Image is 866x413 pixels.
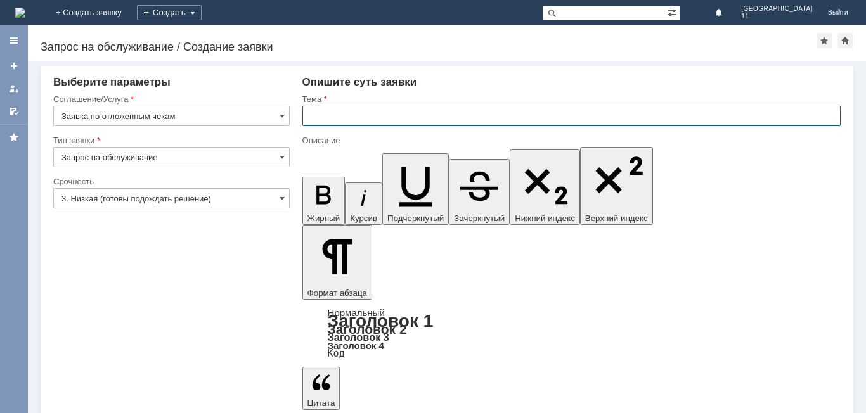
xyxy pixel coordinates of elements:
span: Курсив [350,213,377,223]
span: Подчеркнутый [387,213,444,223]
button: Зачеркнутый [449,159,510,225]
span: 11 [741,13,813,20]
span: Выберите параметры [53,76,171,88]
a: Заголовок 2 [328,322,407,336]
span: Нижний индекс [515,213,575,223]
button: Формат абзаца [302,225,372,300]
a: Заголовок 3 [328,331,389,343]
a: Создать заявку [4,56,24,76]
div: Срочность [53,177,287,186]
div: Добавить в избранное [817,33,832,48]
span: Формат абзаца [307,288,367,298]
span: Цитата [307,398,335,408]
a: Перейти на домашнюю страницу [15,8,25,18]
div: Описание [302,136,838,144]
button: Подчеркнутый [382,153,449,225]
div: Создать [137,5,202,20]
div: Формат абзаца [302,308,841,358]
button: Жирный [302,177,346,225]
span: Верхний индекс [585,213,648,223]
button: Курсив [345,182,382,225]
span: Зачеркнутый [454,213,505,223]
div: Запрос на обслуживание / Создание заявки [41,41,817,53]
a: Мои заявки [4,79,24,99]
button: Нижний индекс [510,149,580,225]
div: Тема [302,95,838,103]
span: Расширенный поиск [667,6,680,18]
a: Заголовок 4 [328,340,384,351]
img: logo [15,8,25,18]
a: Нормальный [328,307,385,318]
div: Соглашение/Услуга [53,95,287,103]
button: Верхний индекс [580,147,653,225]
a: Код [328,348,345,359]
div: Сделать домашней страницей [837,33,853,48]
a: Заголовок 1 [328,311,434,331]
a: Мои согласования [4,101,24,122]
span: Опишите суть заявки [302,76,417,88]
span: [GEOGRAPHIC_DATA] [741,5,813,13]
div: Тип заявки [53,136,287,144]
span: Жирный [307,213,340,223]
button: Цитата [302,367,340,410]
